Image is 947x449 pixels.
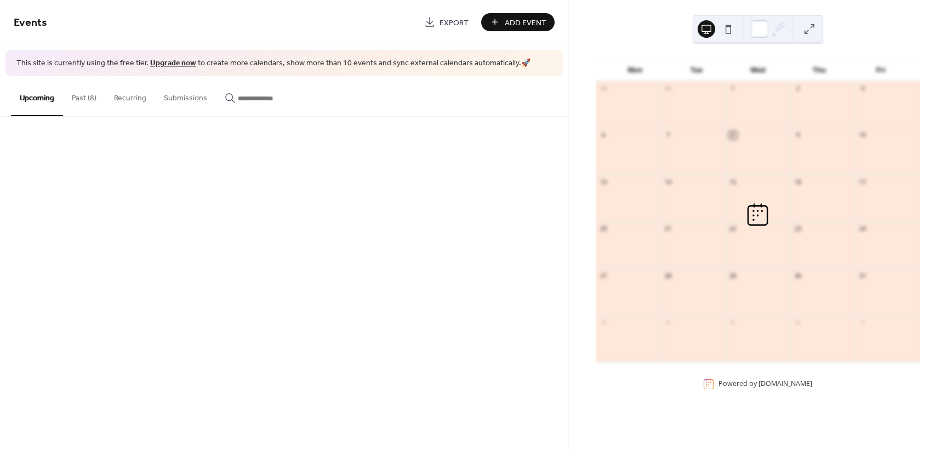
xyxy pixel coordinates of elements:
div: Thu [789,59,850,81]
div: 29 [599,84,607,93]
div: 10 [859,131,867,139]
div: 5 [729,318,737,326]
button: Upcoming [11,76,63,116]
div: 7 [859,318,867,326]
span: Events [14,12,47,33]
div: Mon [604,59,666,81]
button: Submissions [155,76,216,115]
div: 24 [859,225,867,233]
div: 3 [599,318,607,326]
div: Fri [850,59,911,81]
div: 4 [664,318,672,326]
div: 22 [729,225,737,233]
div: 31 [859,271,867,280]
div: 14 [664,178,672,186]
div: 23 [794,225,802,233]
div: 30 [664,84,672,93]
div: 2 [794,84,802,93]
div: 6 [599,131,607,139]
div: 9 [794,131,802,139]
div: 27 [599,271,607,280]
button: Past (8) [63,76,105,115]
span: Export [440,17,469,29]
a: Upgrade now [150,56,196,71]
div: 7 [664,131,672,139]
div: 17 [859,178,867,186]
span: Add Event [505,17,546,29]
div: 15 [729,178,737,186]
div: 13 [599,178,607,186]
div: 29 [729,271,737,280]
div: Tue [666,59,727,81]
div: 30 [794,271,802,280]
button: Add Event [481,13,555,31]
span: This site is currently using the free tier. to create more calendars, show more than 10 events an... [16,58,530,69]
div: 28 [664,271,672,280]
button: Recurring [105,76,155,115]
div: 8 [729,131,737,139]
div: 20 [599,225,607,233]
div: 21 [664,225,672,233]
a: [DOMAIN_NAME] [758,379,812,389]
div: 3 [859,84,867,93]
div: Powered by [718,379,812,389]
div: 1 [729,84,737,93]
div: Wed [727,59,789,81]
div: 16 [794,178,802,186]
a: Export [416,13,477,31]
div: 6 [794,318,802,326]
